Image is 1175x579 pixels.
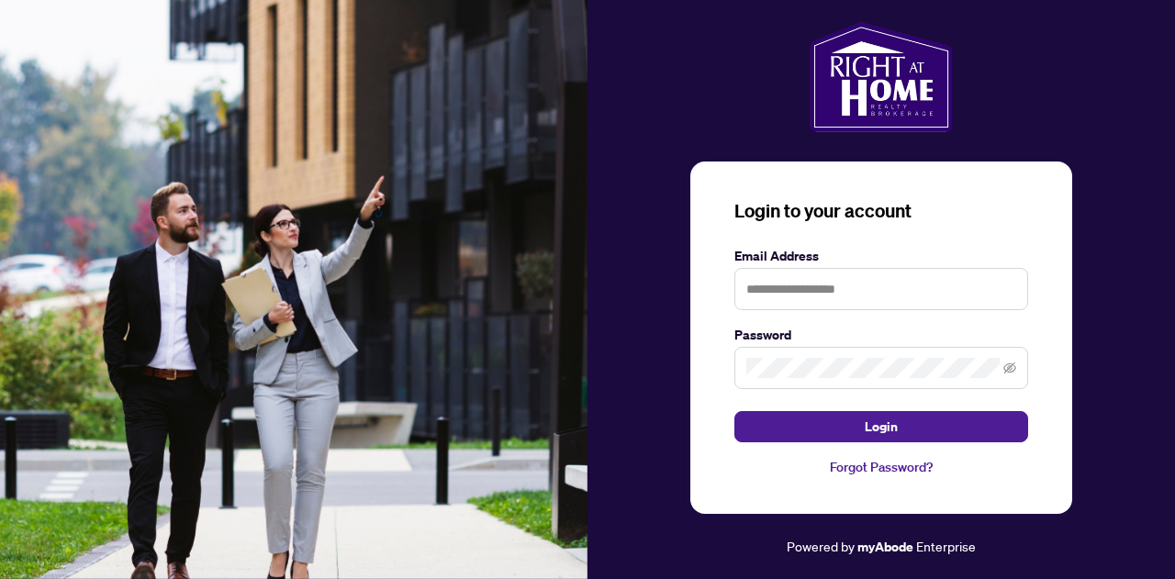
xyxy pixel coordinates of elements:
button: Login [734,411,1028,442]
span: eye-invisible [1003,362,1016,374]
span: Login [865,412,898,441]
span: Enterprise [916,538,976,554]
label: Password [734,325,1028,345]
h3: Login to your account [734,198,1028,224]
a: Forgot Password? [734,457,1028,477]
img: ma-logo [810,22,952,132]
label: Email Address [734,246,1028,266]
a: myAbode [857,537,913,557]
span: Powered by [787,538,855,554]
